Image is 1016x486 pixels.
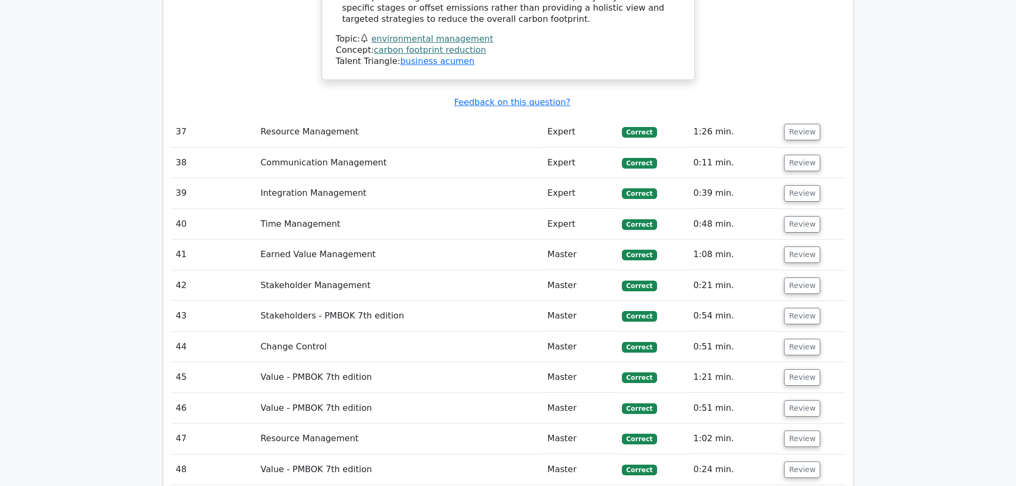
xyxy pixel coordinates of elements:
td: Expert [543,117,618,147]
button: Review [784,308,820,324]
td: 38 [172,148,257,178]
span: Correct [622,127,657,138]
button: Review [784,400,820,417]
td: Stakeholder Management [256,270,543,301]
td: 43 [172,301,257,331]
td: 0:54 min. [689,301,780,331]
td: 45 [172,362,257,393]
td: Master [543,393,618,424]
td: Value - PMBOK 7th edition [256,455,543,485]
td: 0:21 min. [689,270,780,301]
td: 1:02 min. [689,424,780,454]
td: 41 [172,240,257,270]
button: Review [784,431,820,447]
td: Master [543,301,618,331]
div: Concept: [336,45,681,56]
td: Resource Management [256,117,543,147]
td: Stakeholders - PMBOK 7th edition [256,301,543,331]
button: Review [784,461,820,478]
td: 42 [172,270,257,301]
div: Topic: [336,34,681,45]
td: Master [543,362,618,393]
span: Correct [622,434,657,444]
button: Review [784,277,820,294]
td: Earned Value Management [256,240,543,270]
td: Master [543,455,618,485]
a: environmental management [371,34,493,44]
td: 0:51 min. [689,332,780,362]
button: Review [784,216,820,233]
td: 39 [172,178,257,209]
td: Change Control [256,332,543,362]
button: Review [784,369,820,386]
td: Value - PMBOK 7th edition [256,362,543,393]
td: 0:48 min. [689,209,780,240]
button: Review [784,124,820,140]
span: Correct [622,219,657,230]
td: 46 [172,393,257,424]
td: 1:26 min. [689,117,780,147]
span: Correct [622,403,657,414]
td: Master [543,332,618,362]
button: Review [784,185,820,202]
a: Feedback on this question? [454,97,570,107]
td: Integration Management [256,178,543,209]
td: Expert [543,148,618,178]
td: Resource Management [256,424,543,454]
td: 1:21 min. [689,362,780,393]
td: Value - PMBOK 7th edition [256,393,543,424]
td: 40 [172,209,257,240]
span: Correct [622,311,657,322]
td: 37 [172,117,257,147]
td: 0:39 min. [689,178,780,209]
a: carbon footprint reduction [374,45,486,55]
td: Communication Management [256,148,543,178]
td: Master [543,270,618,301]
button: Review [784,339,820,355]
td: Expert [543,209,618,240]
td: 0:51 min. [689,393,780,424]
td: Time Management [256,209,543,240]
span: Correct [622,158,657,169]
td: Master [543,240,618,270]
button: Review [784,155,820,171]
a: business acumen [400,56,474,66]
span: Correct [622,281,657,291]
td: 0:11 min. [689,148,780,178]
td: 44 [172,332,257,362]
div: Talent Triangle: [336,34,681,67]
button: Review [784,246,820,263]
span: Correct [622,465,657,475]
td: 0:24 min. [689,455,780,485]
td: Expert [543,178,618,209]
span: Correct [622,372,657,383]
span: Correct [622,188,657,199]
td: Master [543,424,618,454]
td: 47 [172,424,257,454]
td: 1:08 min. [689,240,780,270]
span: Correct [622,250,657,260]
td: 48 [172,455,257,485]
span: Correct [622,342,657,353]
